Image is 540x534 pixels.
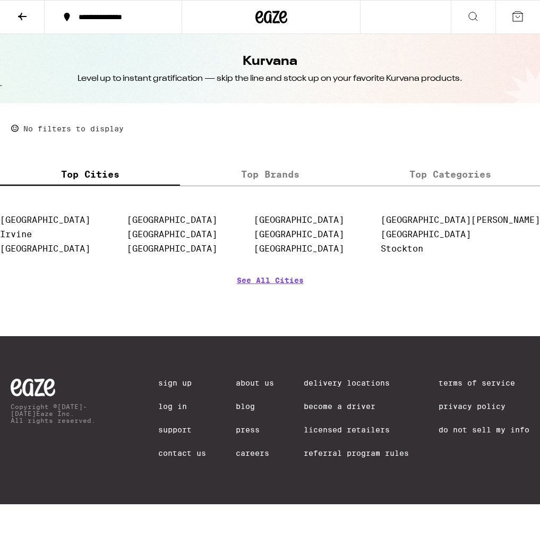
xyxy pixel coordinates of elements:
[243,53,297,71] h1: Kurvana
[127,229,217,239] a: [GEOGRAPHIC_DATA]
[237,276,304,315] a: See All Cities
[304,402,409,411] a: Become a Driver
[254,215,344,225] a: [GEOGRAPHIC_DATA]
[236,379,274,387] a: About Us
[236,449,274,457] a: Careers
[23,124,124,133] p: No filters to display
[158,449,206,457] a: Contact Us
[439,425,529,434] a: Do Not Sell My Info
[304,449,409,457] a: Referral Program Rules
[6,7,76,16] span: Hi. Need any help?
[127,244,217,254] a: [GEOGRAPHIC_DATA]
[127,215,217,225] a: [GEOGRAPHIC_DATA]
[158,425,206,434] a: Support
[381,244,423,254] a: Stockton
[304,379,409,387] a: Delivery Locations
[360,163,540,186] label: Top Categories
[254,244,344,254] a: [GEOGRAPHIC_DATA]
[78,73,462,85] div: Level up to instant gratification — skip the line and stock up on your favorite Kurvana products.
[236,425,274,434] a: Press
[304,425,409,434] a: Licensed Retailers
[381,229,471,239] a: [GEOGRAPHIC_DATA]
[158,402,206,411] a: Log In
[254,229,344,239] a: [GEOGRAPHIC_DATA]
[236,402,274,411] a: Blog
[158,379,206,387] a: Sign Up
[381,215,540,225] a: [GEOGRAPHIC_DATA][PERSON_NAME]
[180,163,360,186] label: Top Brands
[11,403,128,424] p: Copyright © [DATE]-[DATE] Eaze Inc. All rights reserved.
[439,402,529,411] a: Privacy Policy
[439,379,529,387] a: Terms of Service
